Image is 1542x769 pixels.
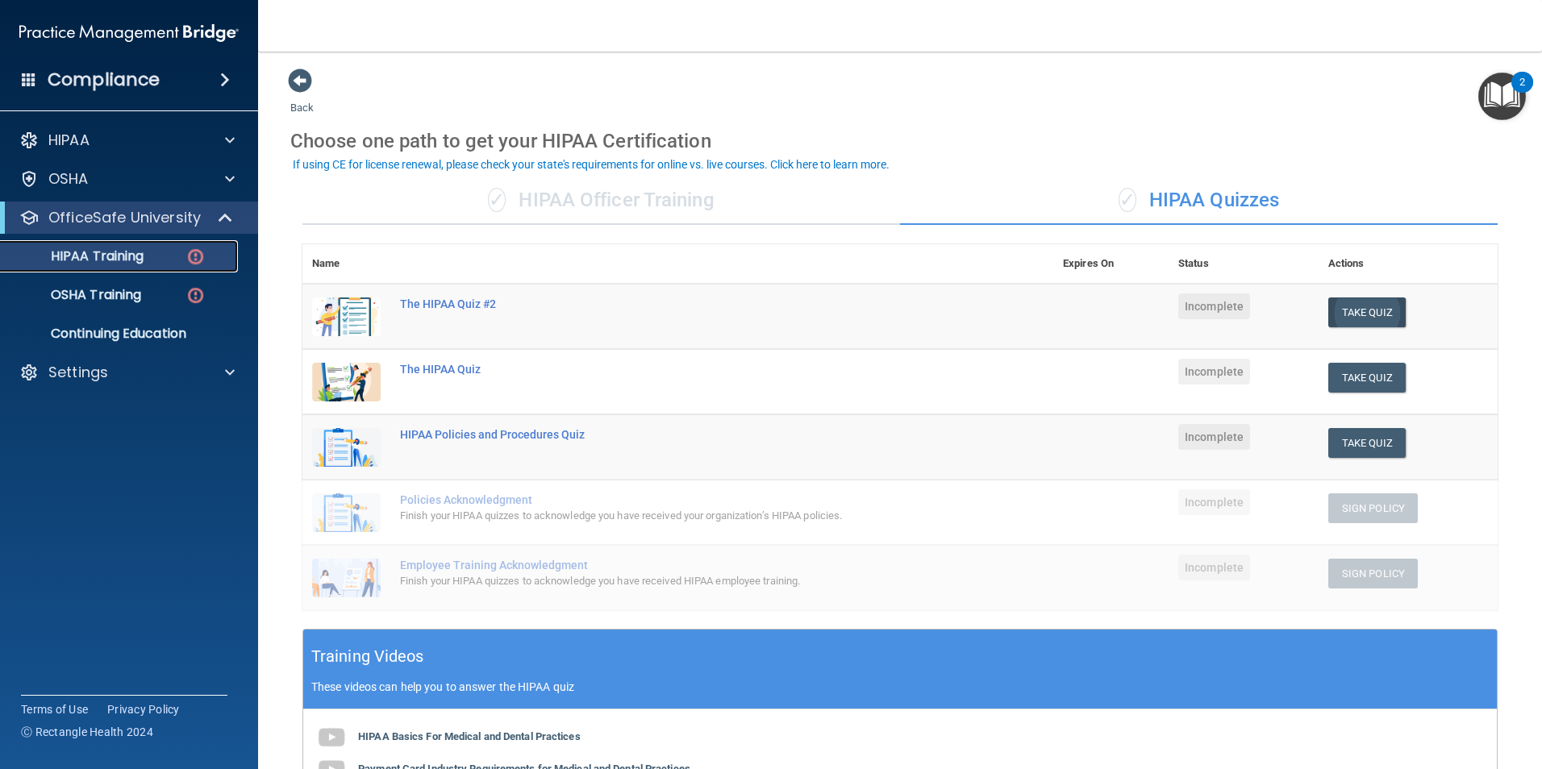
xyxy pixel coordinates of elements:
button: Take Quiz [1328,363,1406,393]
span: Incomplete [1178,555,1250,580]
th: Actions [1319,244,1498,284]
div: HIPAA Quizzes [900,177,1498,225]
div: Employee Training Acknowledgment [400,559,973,572]
button: Sign Policy [1328,493,1418,523]
a: HIPAA [19,131,235,150]
a: OSHA [19,169,235,189]
h4: Compliance [48,69,160,91]
button: Open Resource Center, 2 new notifications [1478,73,1526,120]
h5: Training Videos [311,642,424,671]
p: OSHA Training [10,287,141,303]
a: Privacy Policy [107,701,180,717]
img: PMB logo [19,17,239,49]
div: HIPAA Officer Training [302,177,900,225]
p: OSHA [48,169,89,189]
p: HIPAA [48,131,90,150]
th: Expires On [1053,244,1169,284]
span: Ⓒ Rectangle Health 2024 [21,724,153,740]
button: If using CE for license renewal, please check your state's requirements for online vs. live cours... [290,156,892,173]
div: If using CE for license renewal, please check your state's requirements for online vs. live cours... [293,159,890,170]
img: gray_youtube_icon.38fcd6cc.png [315,721,348,754]
th: Name [302,244,390,284]
th: Status [1169,244,1319,284]
p: Continuing Education [10,326,231,342]
div: The HIPAA Quiz [400,363,973,376]
img: danger-circle.6113f641.png [185,247,206,267]
span: Incomplete [1178,424,1250,450]
span: Incomplete [1178,489,1250,515]
a: Terms of Use [21,701,88,717]
p: OfficeSafe University [48,208,201,227]
div: The HIPAA Quiz #2 [400,297,973,310]
button: Take Quiz [1328,297,1406,327]
button: Take Quiz [1328,428,1406,458]
span: ✓ [488,188,506,212]
p: HIPAA Training [10,248,144,264]
img: danger-circle.6113f641.png [185,285,206,306]
b: HIPAA Basics For Medical and Dental Practices [358,730,581,742]
div: Policies Acknowledgment [400,493,973,506]
div: Finish your HIPAA quizzes to acknowledge you have received HIPAA employee training. [400,572,973,591]
span: Incomplete [1178,359,1250,384]
div: Finish your HIPAA quizzes to acknowledge you have received your organization’s HIPAA policies. [400,506,973,526]
div: 2 [1519,82,1525,103]
span: Incomplete [1178,293,1250,319]
p: Settings [48,363,108,382]
button: Sign Policy [1328,559,1418,588]
p: These videos can help you to answer the HIPAA quiz [311,680,1489,693]
div: HIPAA Policies and Procedures Quiz [400,428,973,441]
a: Settings [19,363,235,382]
a: Back [290,82,314,114]
span: ✓ [1119,188,1136,212]
div: Choose one path to get your HIPAA Certification [290,118,1510,164]
a: OfficeSafe University [19,208,234,227]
